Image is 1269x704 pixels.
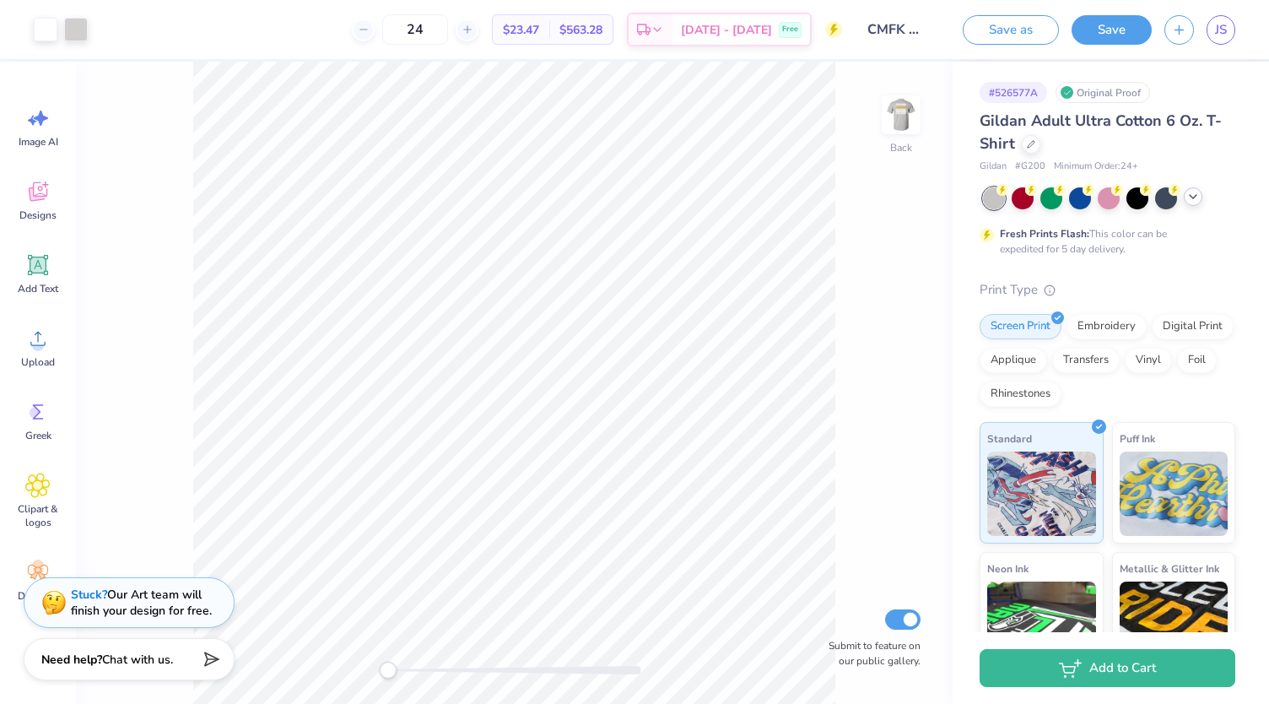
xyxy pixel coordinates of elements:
[380,662,397,679] div: Accessibility label
[1207,15,1235,45] a: JS
[559,21,602,39] span: $563.28
[1177,348,1217,373] div: Foil
[1120,560,1219,577] span: Metallic & Glitter Ink
[1120,452,1228,536] img: Puff Ink
[980,649,1235,687] button: Add to Cart
[884,98,918,132] img: Back
[41,652,102,668] strong: Need help?
[1120,430,1155,447] span: Puff Ink
[987,430,1032,447] span: Standard
[980,382,1061,407] div: Rhinestones
[382,14,448,45] input: – –
[1072,15,1152,45] button: Save
[1000,226,1207,257] div: This color can be expedited for 5 day delivery.
[18,282,58,295] span: Add Text
[819,638,921,669] label: Submit to feature on our public gallery.
[25,429,51,442] span: Greek
[1152,314,1234,339] div: Digital Print
[987,560,1029,577] span: Neon Ink
[1066,314,1147,339] div: Embroidery
[980,348,1047,373] div: Applique
[1015,160,1045,174] span: # G200
[19,135,58,149] span: Image AI
[102,652,173,668] span: Chat with us.
[987,582,1096,666] img: Neon Ink
[1054,160,1138,174] span: Minimum Order: 24 +
[503,21,539,39] span: $23.47
[71,587,107,603] strong: Stuck?
[21,355,55,369] span: Upload
[10,502,66,529] span: Clipart & logos
[855,13,937,46] input: Untitled Design
[782,24,798,35] span: Free
[71,587,212,619] div: Our Art team will finish your design for free.
[18,589,58,603] span: Decorate
[1056,82,1150,103] div: Original Proof
[963,15,1059,45] button: Save as
[19,208,57,222] span: Designs
[1120,582,1228,666] img: Metallic & Glitter Ink
[1215,20,1227,40] span: JS
[980,280,1235,300] div: Print Type
[1125,348,1172,373] div: Vinyl
[681,21,772,39] span: [DATE] - [DATE]
[980,160,1007,174] span: Gildan
[980,82,1047,103] div: # 526577A
[1052,348,1120,373] div: Transfers
[890,140,912,155] div: Back
[987,452,1096,536] img: Standard
[980,111,1222,154] span: Gildan Adult Ultra Cotton 6 Oz. T-Shirt
[1000,227,1089,241] strong: Fresh Prints Flash:
[980,314,1061,339] div: Screen Print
